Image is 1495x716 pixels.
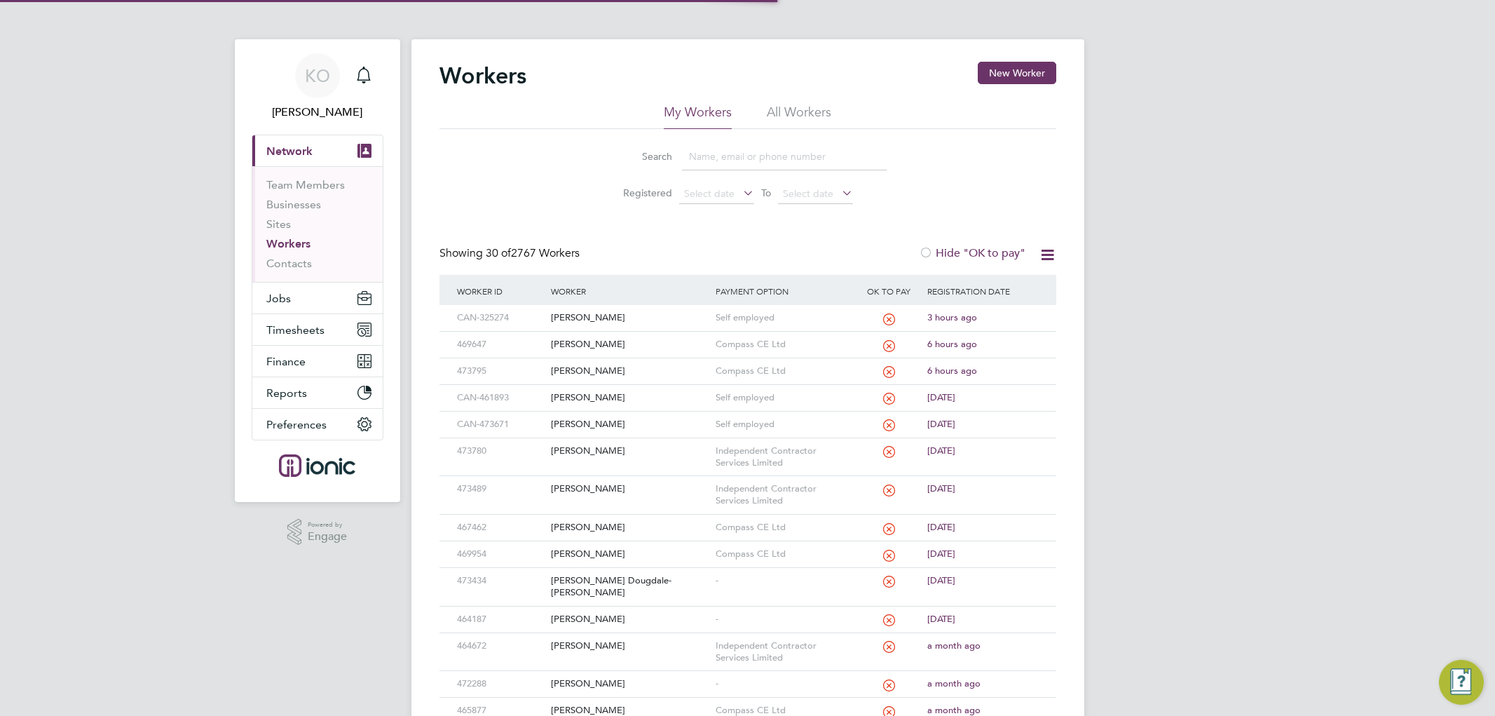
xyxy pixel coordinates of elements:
[547,385,712,411] div: [PERSON_NAME]
[927,418,955,430] span: [DATE]
[252,454,383,477] a: Go to home page
[919,246,1025,260] label: Hide "OK to pay"
[927,677,981,689] span: a month ago
[453,633,1042,644] a: 464672[PERSON_NAME]Independent Contractor Services Limiteda month ago
[305,67,330,85] span: KO
[453,438,1042,450] a: 473780[PERSON_NAME]Independent Contractor Services Limited[DATE]
[453,412,547,438] div: CAN-473671
[266,144,313,158] span: Network
[757,184,775,202] span: To
[453,606,1042,618] a: 464187[PERSON_NAME]-[DATE]
[712,305,854,331] div: Self employed
[712,515,854,541] div: Compass CE Ltd
[927,640,981,651] span: a month ago
[978,62,1056,84] button: New Worker
[547,633,712,659] div: [PERSON_NAME]
[767,104,831,129] li: All Workers
[252,135,383,166] button: Network
[252,314,383,345] button: Timesheets
[547,412,712,438] div: [PERSON_NAME]
[712,671,854,697] div: -
[453,384,1042,396] a: CAN-461893[PERSON_NAME]Self employed[DATE]
[266,292,291,305] span: Jobs
[927,704,981,716] span: a month ago
[266,257,312,270] a: Contacts
[927,391,955,403] span: [DATE]
[308,519,347,531] span: Powered by
[927,521,955,533] span: [DATE]
[1439,660,1484,705] button: Engage Resource Center
[453,332,547,358] div: 469647
[712,607,854,633] div: -
[266,386,307,400] span: Reports
[664,104,732,129] li: My Workers
[252,166,383,282] div: Network
[453,541,1042,553] a: 469954[PERSON_NAME]Compass CE Ltd[DATE]
[453,607,547,633] div: 464187
[682,143,887,170] input: Name, email or phone number
[547,607,712,633] div: [PERSON_NAME]
[547,568,712,606] div: [PERSON_NAME] Dougdale-[PERSON_NAME]
[609,187,672,199] label: Registered
[287,519,347,546] a: Powered byEngage
[927,548,955,560] span: [DATE]
[252,104,383,121] span: Kirsty Owen
[712,385,854,411] div: Self employed
[684,187,735,200] span: Select date
[252,283,383,313] button: Jobs
[252,53,383,121] a: KO[PERSON_NAME]
[266,323,325,337] span: Timesheets
[486,246,580,260] span: 2767 Workers
[266,237,310,250] a: Workers
[927,311,977,323] span: 3 hours ago
[279,454,355,477] img: ionic-logo-retina.png
[453,475,1042,487] a: 473489[PERSON_NAME]Independent Contractor Services Limited[DATE]
[439,246,582,261] div: Showing
[927,338,977,350] span: 6 hours ago
[266,217,291,231] a: Sites
[252,346,383,377] button: Finance
[927,482,955,494] span: [DATE]
[547,671,712,697] div: [PERSON_NAME]
[453,567,1042,579] a: 473434[PERSON_NAME] Dougdale-[PERSON_NAME]-[DATE]
[252,377,383,408] button: Reports
[927,365,977,377] span: 6 hours ago
[712,541,854,567] div: Compass CE Ltd
[266,178,345,191] a: Team Members
[547,305,712,331] div: [PERSON_NAME]
[927,574,955,586] span: [DATE]
[927,613,955,625] span: [DATE]
[927,445,955,457] span: [DATE]
[453,358,547,384] div: 473795
[712,568,854,594] div: -
[609,150,672,163] label: Search
[453,438,547,464] div: 473780
[712,275,854,307] div: Payment Option
[453,671,547,697] div: 472288
[453,358,1042,370] a: 473795[PERSON_NAME]Compass CE Ltd6 hours ago
[453,331,1042,343] a: 469647[PERSON_NAME]Compass CE Ltd6 hours ago
[547,476,712,502] div: [PERSON_NAME]
[453,411,1042,423] a: CAN-473671[PERSON_NAME]Self employed[DATE]
[266,355,306,368] span: Finance
[547,332,712,358] div: [PERSON_NAME]
[712,438,854,476] div: Independent Contractor Services Limited
[235,39,400,502] nav: Main navigation
[547,438,712,464] div: [PERSON_NAME]
[266,198,321,211] a: Businesses
[486,246,511,260] span: 30 of
[924,275,1042,307] div: Registration Date
[453,305,547,331] div: CAN-325274
[547,358,712,384] div: [PERSON_NAME]
[266,418,327,431] span: Preferences
[453,697,1042,709] a: 465877[PERSON_NAME]Compass CE Ltda month ago
[453,476,547,502] div: 473489
[453,670,1042,682] a: 472288[PERSON_NAME]-a month ago
[453,541,547,567] div: 469954
[308,531,347,543] span: Engage
[453,385,547,411] div: CAN-461893
[712,358,854,384] div: Compass CE Ltd
[783,187,833,200] span: Select date
[854,275,924,307] div: OK to pay
[453,633,547,659] div: 464672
